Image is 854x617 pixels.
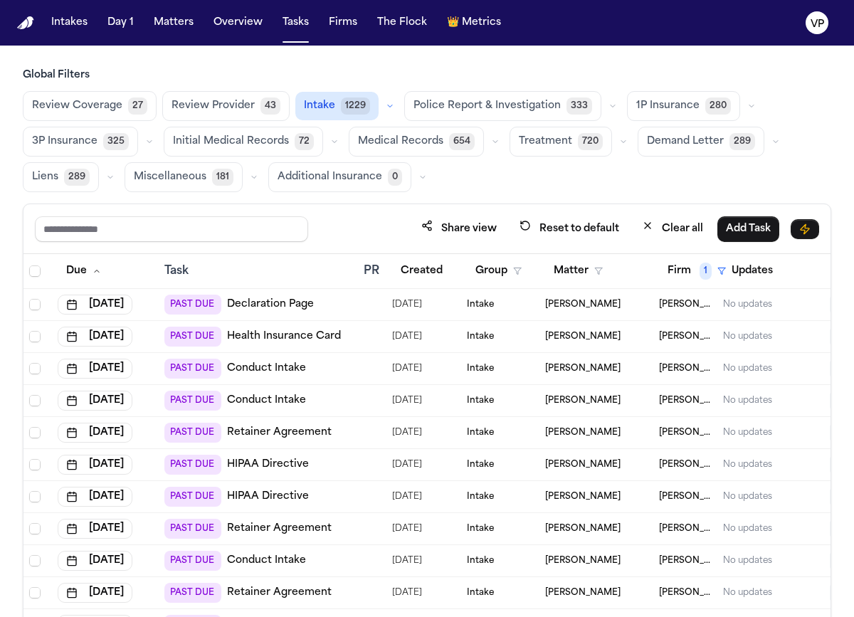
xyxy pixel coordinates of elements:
[277,10,315,36] a: Tasks
[358,135,443,149] span: Medical Records
[545,395,621,406] span: Emanuel Rigas
[371,10,433,36] a: The Flock
[64,169,90,186] span: 289
[723,523,772,534] div: No updates
[447,16,459,30] span: crown
[29,555,41,566] span: Select row
[392,258,451,284] button: Created
[173,135,289,149] span: Initial Medical Records
[212,169,233,186] span: 181
[58,583,132,603] button: [DATE]
[647,135,724,149] span: Demand Letter
[545,587,621,598] span: Donna Gasser
[208,10,268,36] button: Overview
[467,555,494,566] span: Intake
[23,68,831,83] h3: Global Filters
[449,133,475,150] span: 654
[227,329,341,344] a: Health Insurance Card
[545,427,621,438] span: Emanuel Rigas
[349,127,484,157] button: Medical Records654
[227,458,309,472] a: HIPAA Directive
[700,263,712,280] span: 1
[29,587,41,598] span: Select row
[392,487,422,507] span: 9/9/2025, 10:07:59 AM
[659,459,712,470] span: Romanow Law Group
[723,555,772,566] div: No updates
[304,99,335,113] span: Intake
[392,519,422,539] span: 9/9/2025, 10:07:59 AM
[29,395,41,406] span: Select row
[364,263,381,280] div: PR
[29,427,41,438] span: Select row
[413,99,561,113] span: Police Report & Investigation
[717,216,779,242] button: Add Task
[467,258,530,284] button: Group
[102,10,139,36] button: Day 1
[32,99,122,113] span: Review Coverage
[723,299,772,310] div: No updates
[467,587,494,598] span: Intake
[392,455,422,475] span: 9/4/2025, 1:55:19 PM
[29,331,41,342] span: Select row
[125,162,243,192] button: Miscellaneous181
[29,363,41,374] span: Select row
[578,133,603,150] span: 720
[164,391,221,411] span: PAST DUE
[467,395,494,406] span: Intake
[17,16,34,30] img: Finch Logo
[545,363,621,374] span: Shawn Yang
[164,551,221,571] span: PAST DUE
[148,10,199,36] a: Matters
[545,491,621,502] span: Annabelle Clippinger
[545,523,621,534] span: Annabelle Clippinger
[545,331,621,342] span: Amanda Fontanez
[519,135,572,149] span: Treatment
[627,91,740,121] button: 1P Insurance280
[723,363,772,374] div: No updates
[29,459,41,470] span: Select row
[17,16,34,30] a: Home
[227,297,314,312] a: Declaration Page
[227,522,332,536] a: Retainer Agreement
[323,10,363,36] button: Firms
[164,519,221,539] span: PAST DUE
[441,10,507,36] button: crownMetrics
[723,459,772,470] div: No updates
[103,133,129,150] span: 325
[467,491,494,502] span: Intake
[659,363,712,374] span: Romanow Law Group
[545,459,621,470] span: Emanuel Rigas
[295,133,314,150] span: 72
[392,551,422,571] span: 9/15/2025, 9:33:40 AM
[811,19,824,29] text: VP
[392,391,422,411] span: 9/4/2025, 1:55:18 PM
[729,133,755,150] span: 289
[467,331,494,342] span: Intake
[58,551,132,571] button: [DATE]
[545,299,621,310] span: Ily Shofestall
[659,331,712,342] span: Romanow Law Group
[164,263,352,280] div: Task
[511,216,628,242] button: Reset to default
[58,423,132,443] button: [DATE]
[23,162,99,192] button: Liens289
[278,170,382,184] span: Additional Insurance
[23,91,157,121] button: Review Coverage27
[58,359,132,379] button: [DATE]
[128,97,147,115] span: 27
[29,265,41,277] span: Select all
[46,10,93,36] button: Intakes
[659,587,712,598] span: Romanow Law Group
[467,299,494,310] span: Intake
[162,91,290,121] button: Review Provider43
[164,583,221,603] span: PAST DUE
[467,459,494,470] span: Intake
[260,97,280,115] span: 43
[638,127,764,157] button: Demand Letter289
[227,394,306,408] a: Conduct Intake
[723,258,781,284] button: Updates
